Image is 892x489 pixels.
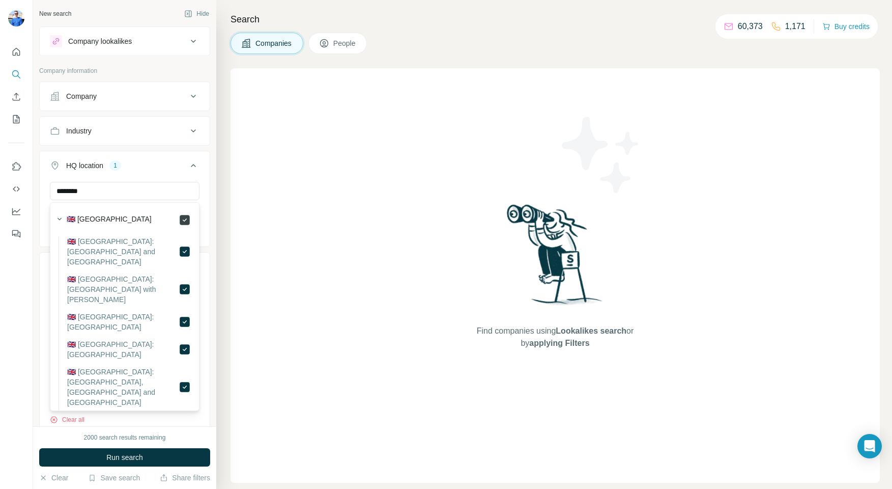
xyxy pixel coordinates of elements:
[67,367,179,407] label: 🇬🇧 [GEOGRAPHIC_DATA]: [GEOGRAPHIC_DATA], [GEOGRAPHIC_DATA] and [GEOGRAPHIC_DATA]
[39,9,71,18] div: New search
[39,448,210,467] button: Run search
[40,119,210,143] button: Industry
[39,66,210,75] p: Company information
[8,180,24,198] button: Use Surfe API
[255,38,293,48] span: Companies
[822,19,870,34] button: Buy credits
[88,473,140,483] button: Save search
[529,339,589,347] span: applying Filters
[160,473,210,483] button: Share filters
[67,214,152,226] label: 🇬🇧 [GEOGRAPHIC_DATA]
[8,202,24,221] button: Dashboard
[40,153,210,182] button: HQ location1
[67,312,179,332] label: 🇬🇧 [GEOGRAPHIC_DATA]: [GEOGRAPHIC_DATA]
[8,157,24,176] button: Use Surfe on LinkedIn
[474,325,637,349] span: Find companies using or by
[857,434,882,458] div: Open Intercom Messenger
[40,84,210,108] button: Company
[39,473,68,483] button: Clear
[738,20,763,33] p: 60,373
[40,29,210,53] button: Company lookalikes
[8,65,24,84] button: Search
[177,6,216,21] button: Hide
[231,12,880,26] h4: Search
[8,225,24,243] button: Feedback
[106,452,143,463] span: Run search
[502,202,608,315] img: Surfe Illustration - Woman searching with binoculars
[67,339,179,360] label: 🇬🇧 [GEOGRAPHIC_DATA]: [GEOGRAPHIC_DATA]
[109,161,121,170] div: 1
[8,88,24,106] button: Enrich CSV
[84,433,166,442] div: 2000 search results remaining
[50,415,84,424] button: Clear all
[8,110,24,128] button: My lists
[8,10,24,26] img: Avatar
[67,236,179,267] label: 🇬🇧 [GEOGRAPHIC_DATA]: [GEOGRAPHIC_DATA] and [GEOGRAPHIC_DATA]
[333,38,357,48] span: People
[555,109,647,201] img: Surfe Illustration - Stars
[66,126,92,136] div: Industry
[68,36,132,46] div: Company lookalikes
[40,255,210,283] button: Annual revenue ($)2
[66,91,97,101] div: Company
[8,43,24,61] button: Quick start
[556,327,626,335] span: Lookalikes search
[67,274,179,305] label: 🇬🇧 [GEOGRAPHIC_DATA]: [GEOGRAPHIC_DATA] with [PERSON_NAME]
[785,20,805,33] p: 1,171
[66,160,103,171] div: HQ location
